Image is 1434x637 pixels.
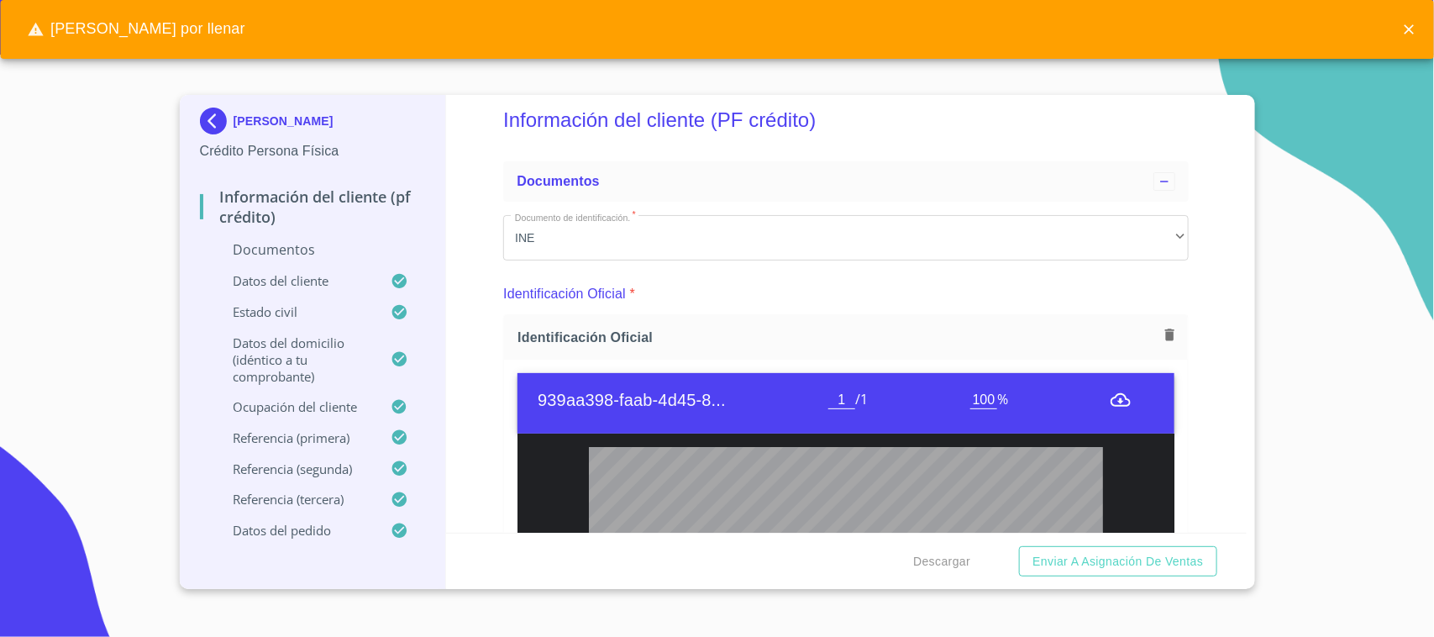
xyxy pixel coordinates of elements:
[517,329,1158,346] span: Identificación Oficial
[1390,11,1427,48] button: close
[234,114,334,128] p: [PERSON_NAME]
[538,387,828,413] h6: 939aa398-faab-4d45-8...
[913,551,970,572] span: Descargar
[200,522,391,539] p: Datos del pedido
[200,461,391,477] p: Referencia (segunda)
[1032,551,1203,572] span: Enviar a Asignación de Ventas
[503,161,1189,202] div: Documentos
[1019,546,1216,577] button: Enviar a Asignación de Ventas
[200,108,234,134] img: Docupass spot blue
[200,303,391,320] p: Estado Civil
[855,390,868,408] span: / 1
[906,546,977,577] button: Descargar
[503,284,626,304] p: Identificación Oficial
[13,12,259,47] span: [PERSON_NAME] por llenar
[200,429,391,446] p: Referencia (primera)
[503,215,1189,261] div: INE
[200,398,391,415] p: Ocupación del Cliente
[503,86,1189,155] h5: Información del cliente (PF crédito)
[200,491,391,508] p: Referencia (tercera)
[200,334,391,385] p: Datos del domicilio (idéntico a tu comprobante)
[1100,380,1141,420] button: menu
[517,174,599,188] span: Documentos
[200,240,426,259] p: Documentos
[200,141,426,161] p: Crédito Persona Física
[200,187,426,227] p: Información del cliente (PF crédito)
[997,390,1008,408] span: %
[200,108,426,141] div: [PERSON_NAME]
[200,272,391,289] p: Datos del cliente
